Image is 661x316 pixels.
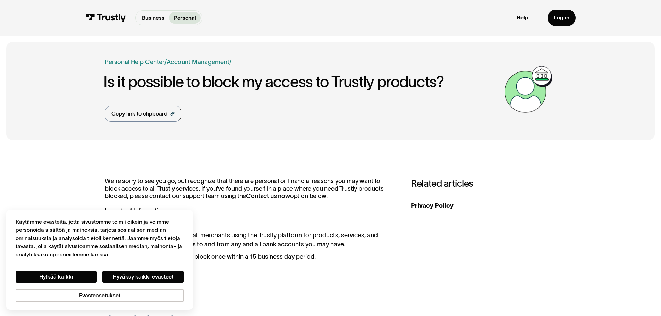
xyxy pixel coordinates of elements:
strong: Important Information: [105,207,167,214]
p: We're sorry to see you go, but recognize that there are personal or financial reasons you may wan... [105,178,395,215]
div: Copy link to clipboard [111,110,168,118]
a: Help [517,14,528,21]
div: Käytämme evästeitä, jotta sivustomme toimii oikein ja voimme personoida sisältöä ja mainoksia, ta... [16,218,184,259]
p: Business [142,14,164,22]
div: Was this article helpful? [105,302,379,311]
p: Personal [174,14,196,22]
a: Copy link to clipboard [105,106,181,122]
div: / [164,58,167,67]
div: Cookie banner [6,210,193,310]
h1: Is it possible to block my access to Trustly products? [103,73,500,90]
button: Evästeasetukset [16,289,184,302]
a: Business [137,12,169,24]
button: Hylkää kaikki [16,271,97,283]
img: Trustly Logo [85,14,126,22]
h3: Related articles [411,178,556,189]
div: / [229,58,231,67]
a: Account Management [167,59,229,66]
a: Privacy Policy [411,192,556,220]
strong: Contact us now [246,193,290,199]
a: Personal [169,12,201,24]
a: Log in [548,10,576,26]
div: Log in [554,14,569,21]
a: Personal Help Center [105,58,164,67]
li: You can only initiate or stop a block once within a 15 business day period. [105,252,395,262]
button: Hyväksy kaikki evästeet [102,271,184,283]
li: This block will affect any and all merchants using the Trustly platform for products, services, a... [105,231,395,249]
div: Yksityisyys [16,218,184,302]
div: Privacy Policy [411,201,556,211]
